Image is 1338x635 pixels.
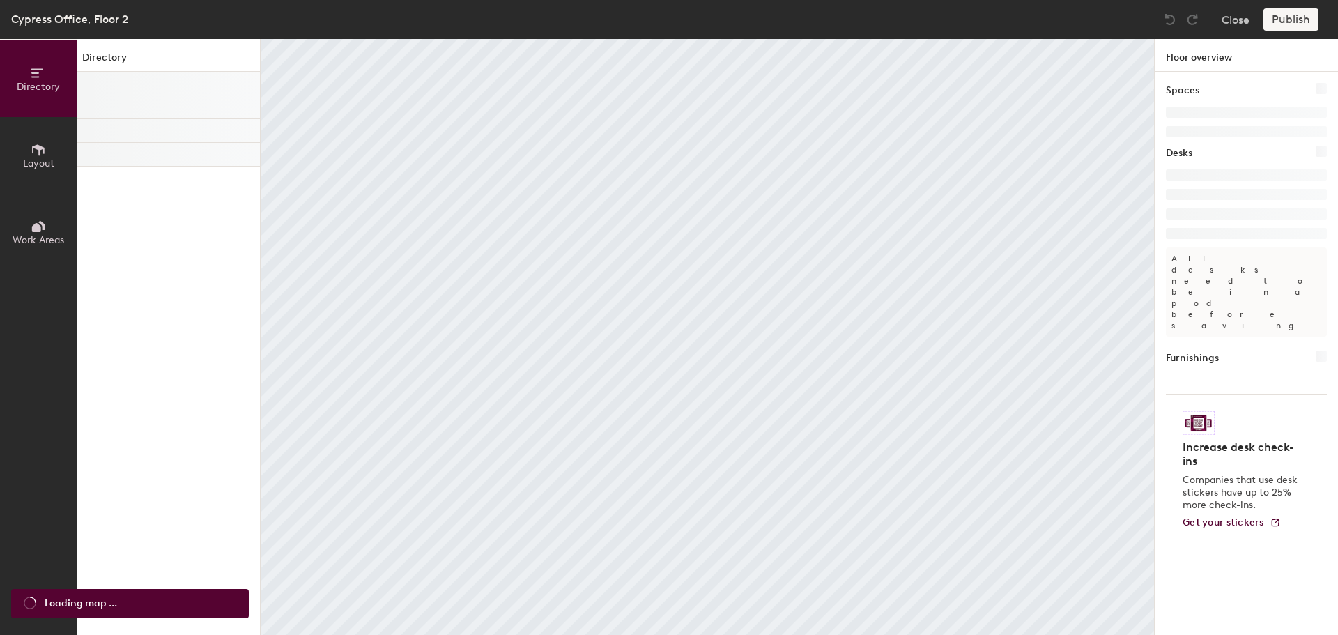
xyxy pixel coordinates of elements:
[1166,83,1199,98] h1: Spaces
[11,10,128,28] div: Cypress Office, Floor 2
[45,596,117,611] span: Loading map ...
[1155,39,1338,72] h1: Floor overview
[1183,474,1302,512] p: Companies that use desk stickers have up to 25% more check-ins.
[1185,13,1199,26] img: Redo
[1183,517,1264,528] span: Get your stickers
[1183,517,1281,529] a: Get your stickers
[1222,8,1249,31] button: Close
[1166,247,1327,337] p: All desks need to be in a pod before saving
[1183,441,1302,468] h4: Increase desk check-ins
[1163,13,1177,26] img: Undo
[77,50,260,72] h1: Directory
[23,158,54,169] span: Layout
[261,39,1154,635] canvas: Map
[17,81,60,93] span: Directory
[1183,411,1215,435] img: Sticker logo
[1166,146,1192,161] h1: Desks
[13,234,64,246] span: Work Areas
[1166,351,1219,366] h1: Furnishings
